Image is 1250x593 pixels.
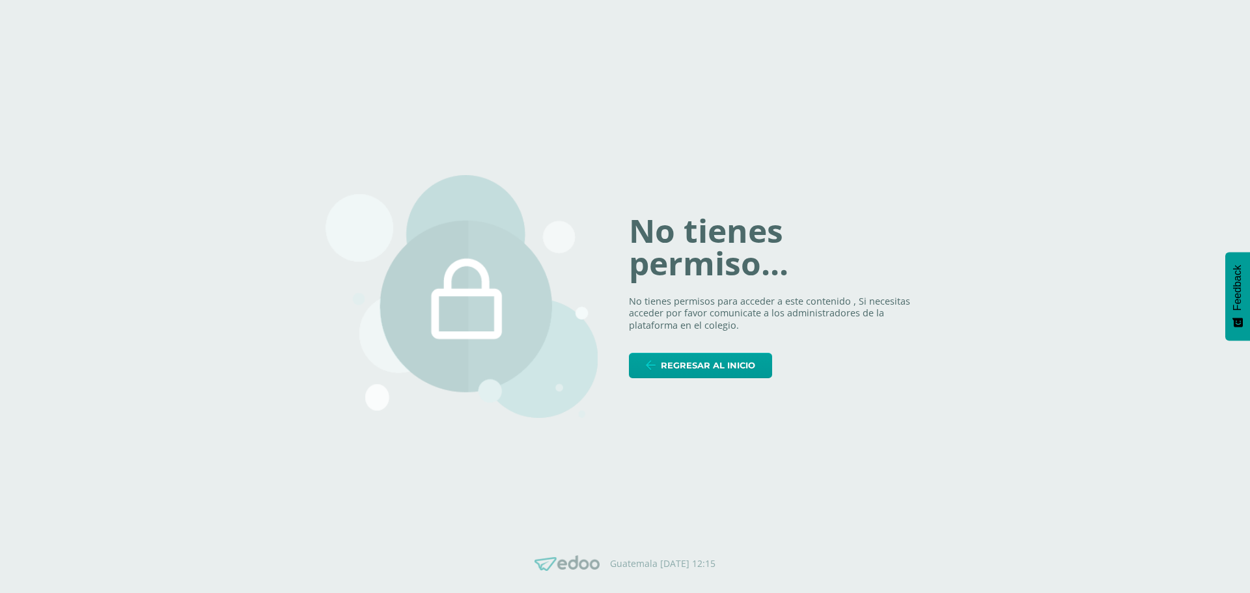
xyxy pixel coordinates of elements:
p: Guatemala [DATE] 12:15 [610,558,715,570]
img: Edoo [535,555,600,572]
img: 403.png [326,175,598,419]
a: Regresar al inicio [629,353,772,378]
p: No tienes permisos para acceder a este contenido , Si necesitas acceder por favor comunicate a lo... [629,296,924,332]
span: Feedback [1232,265,1243,310]
button: Feedback - Mostrar encuesta [1225,252,1250,340]
h1: No tienes permiso... [629,215,924,279]
span: Regresar al inicio [661,353,755,378]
